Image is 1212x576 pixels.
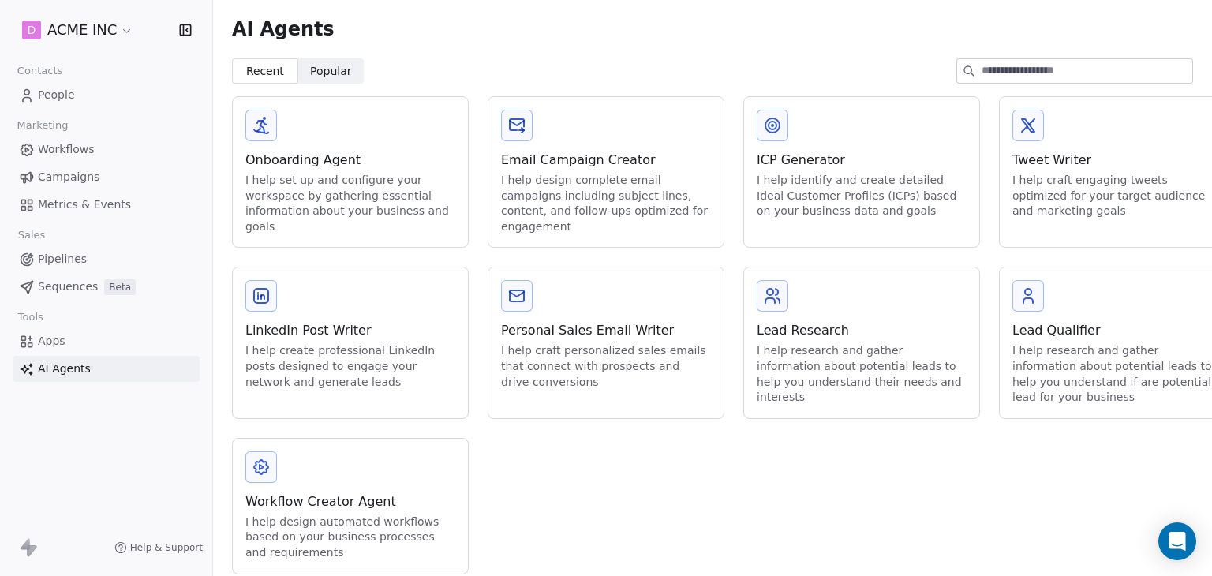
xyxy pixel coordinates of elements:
[310,63,352,80] span: Popular
[38,333,65,350] span: Apps
[13,164,200,190] a: Campaigns
[501,151,711,170] div: Email Campaign Creator
[38,279,98,295] span: Sequences
[245,173,455,234] div: I help set up and configure your workspace by gathering essential information about your business...
[245,514,455,561] div: I help design automated workflows based on your business processes and requirements
[10,59,69,83] span: Contacts
[38,141,95,158] span: Workflows
[232,17,334,41] span: AI Agents
[114,541,203,554] a: Help & Support
[245,151,455,170] div: Onboarding Agent
[757,173,967,219] div: I help identify and create detailed Ideal Customer Profiles (ICPs) based on your business data an...
[11,305,50,329] span: Tools
[38,169,99,185] span: Campaigns
[28,22,36,38] span: D
[757,151,967,170] div: ICP Generator
[501,321,711,340] div: Personal Sales Email Writer
[1158,522,1196,560] div: Open Intercom Messenger
[13,137,200,163] a: Workflows
[19,17,137,43] button: DACME INC
[47,20,117,40] span: ACME INC
[13,274,200,300] a: SequencesBeta
[130,541,203,554] span: Help & Support
[757,321,967,340] div: Lead Research
[501,173,711,234] div: I help design complete email campaigns including subject lines, content, and follow-ups optimized...
[13,82,200,108] a: People
[38,196,131,213] span: Metrics & Events
[13,356,200,382] a: AI Agents
[13,328,200,354] a: Apps
[245,321,455,340] div: LinkedIn Post Writer
[501,343,711,390] div: I help craft personalized sales emails that connect with prospects and drive conversions
[245,343,455,390] div: I help create professional LinkedIn posts designed to engage your network and generate leads
[104,279,136,295] span: Beta
[13,192,200,218] a: Metrics & Events
[38,251,87,267] span: Pipelines
[10,114,75,137] span: Marketing
[245,492,455,511] div: Workflow Creator Agent
[11,223,52,247] span: Sales
[38,361,91,377] span: AI Agents
[13,246,200,272] a: Pipelines
[38,87,75,103] span: People
[757,343,967,405] div: I help research and gather information about potential leads to help you understand their needs a...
